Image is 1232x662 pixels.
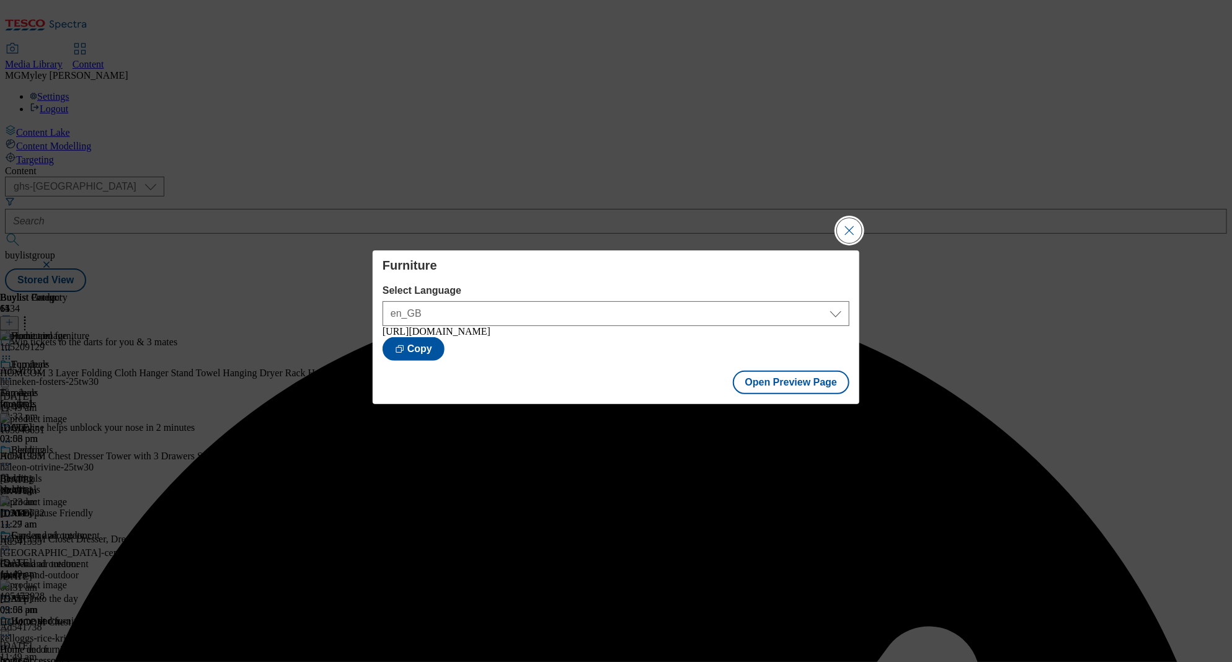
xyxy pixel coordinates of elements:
[383,258,849,273] h4: Furniture
[733,371,850,394] button: Open Preview Page
[383,285,849,296] label: Select Language
[383,326,849,337] div: [URL][DOMAIN_NAME]
[383,337,445,361] button: Copy
[837,218,862,243] button: Close Modal
[373,250,859,404] div: Modal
